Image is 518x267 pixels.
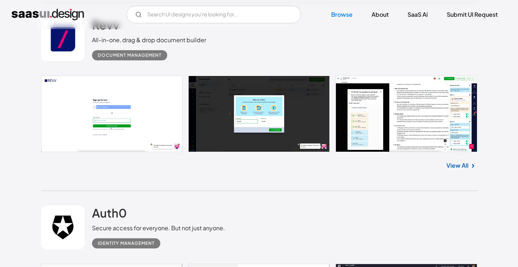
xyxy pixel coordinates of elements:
a: home [12,9,84,20]
a: View All [446,161,469,170]
form: Email Form [127,6,301,23]
div: Document Management [98,51,161,60]
a: Submit UI Request [438,7,506,23]
h2: Auth0 [92,206,127,220]
input: Search UI designs you're looking for... [127,6,301,23]
a: Browse [322,7,361,23]
a: Auth0 [92,206,127,224]
a: SaaS Ai [399,7,437,23]
div: Identity Management [98,239,154,248]
a: About [363,7,397,23]
div: All-in-one, drag & drop document builder [92,36,206,44]
div: Secure access for everyone. But not just anyone. [92,224,225,232]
